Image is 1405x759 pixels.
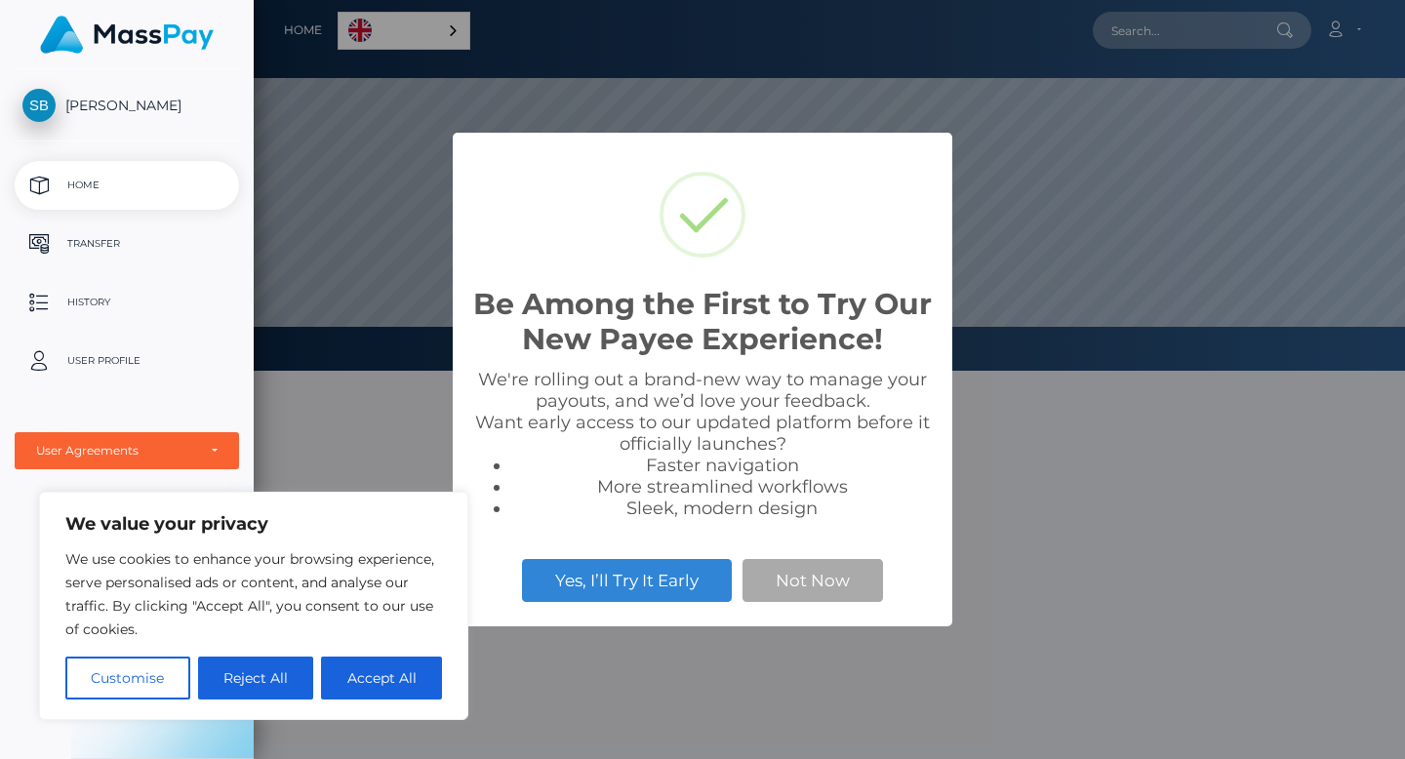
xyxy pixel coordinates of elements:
[511,476,933,498] li: More streamlined workflows
[472,287,933,357] h2: Be Among the First to Try Our New Payee Experience!
[65,547,442,641] p: We use cookies to enhance your browsing experience, serve personalised ads or content, and analys...
[22,346,231,376] p: User Profile
[15,97,239,114] span: [PERSON_NAME]
[22,171,231,200] p: Home
[36,443,196,459] div: User Agreements
[22,288,231,317] p: History
[22,229,231,259] p: Transfer
[40,16,214,54] img: MassPay
[65,512,442,536] p: We value your privacy
[522,559,732,602] button: Yes, I’ll Try It Early
[198,657,314,699] button: Reject All
[15,432,239,469] button: User Agreements
[511,455,933,476] li: Faster navigation
[65,657,190,699] button: Customise
[743,559,883,602] button: Not Now
[321,657,442,699] button: Accept All
[472,369,933,519] div: We're rolling out a brand-new way to manage your payouts, and we’d love your feedback. Want early...
[511,498,933,519] li: Sleek, modern design
[39,492,468,720] div: We value your privacy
